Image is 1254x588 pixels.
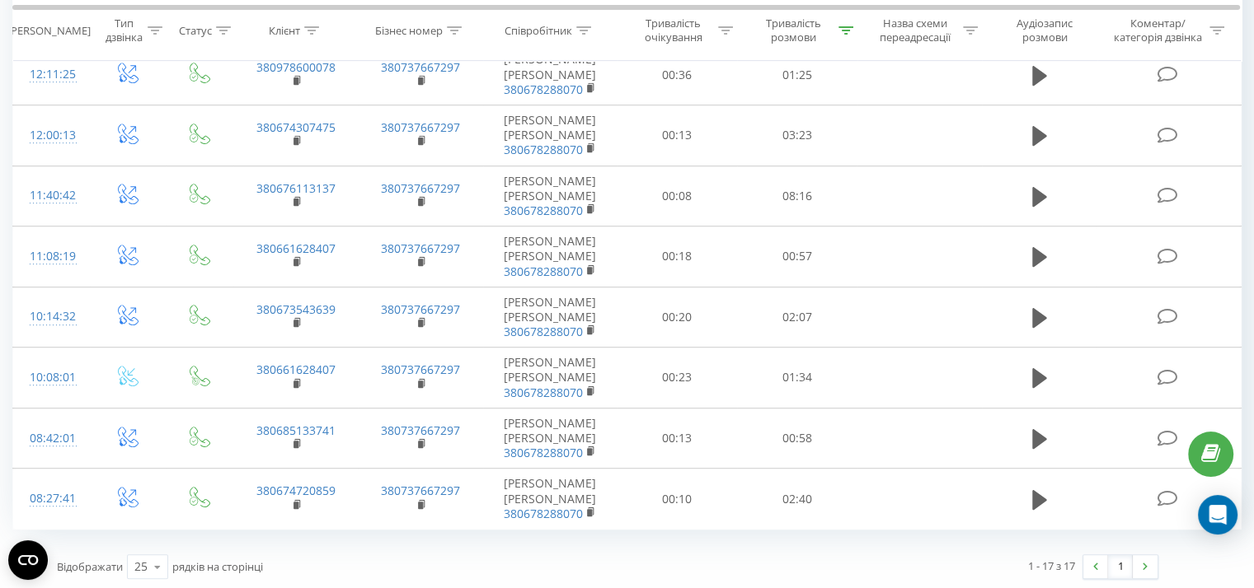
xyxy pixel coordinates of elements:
a: 380676113137 [256,180,336,196]
div: 12:00:13 [30,119,73,152]
button: Open CMP widget [8,540,48,580]
td: 00:57 [737,226,857,287]
a: 380678288070 [504,142,583,157]
div: [PERSON_NAME] [7,24,91,38]
td: 01:34 [737,348,857,408]
a: 380737667297 [381,119,460,135]
div: Бізнес номер [375,24,443,38]
div: Клієнт [269,24,300,38]
a: 380978600078 [256,59,336,75]
div: 11:08:19 [30,240,73,273]
td: 00:13 [618,105,737,166]
div: Співробітник [505,24,572,38]
a: 380737667297 [381,301,460,317]
div: Статус [179,24,212,38]
div: 11:40:42 [30,180,73,212]
a: 380737667297 [381,180,460,196]
td: 00:23 [618,348,737,408]
td: 02:07 [737,287,857,348]
td: 02:40 [737,469,857,530]
a: 380678288070 [504,445,583,460]
div: 08:27:41 [30,483,73,515]
a: 380674307475 [256,119,336,135]
td: 00:20 [618,287,737,348]
div: 10:08:01 [30,362,73,394]
td: [PERSON_NAME] [PERSON_NAME] [483,408,618,469]
a: 380737667297 [381,59,460,75]
a: 1 [1108,555,1133,578]
div: Open Intercom Messenger [1198,495,1238,534]
div: 08:42:01 [30,422,73,455]
td: 00:36 [618,44,737,105]
div: Коментар/категорія дзвінка [1109,17,1205,45]
td: [PERSON_NAME] [PERSON_NAME] [483,44,618,105]
div: Тривалість очікування [632,17,715,45]
a: 380737667297 [381,240,460,256]
td: [PERSON_NAME] [PERSON_NAME] [483,166,618,226]
div: 25 [134,558,148,575]
a: 380673543639 [256,301,336,317]
a: 380661628407 [256,240,336,256]
a: 380737667297 [381,362,460,377]
td: [PERSON_NAME] [PERSON_NAME] [483,287,618,348]
td: 00:10 [618,469,737,530]
td: 00:58 [737,408,857,469]
div: Тривалість розмови [752,17,834,45]
td: 08:16 [737,166,857,226]
td: [PERSON_NAME] [PERSON_NAME] [483,226,618,287]
div: Тип дзвінка [104,17,143,45]
div: Назва схеми переадресації [872,17,959,45]
a: 380678288070 [504,264,583,279]
div: 12:11:25 [30,58,73,91]
td: [PERSON_NAME] [PERSON_NAME] [483,348,618,408]
td: 00:18 [618,226,737,287]
a: 380678288070 [504,324,583,339]
td: [PERSON_NAME] [PERSON_NAME] [483,105,618,166]
div: Аудіозапис розмови [997,17,1093,45]
a: 380678288070 [504,506,583,521]
td: 01:25 [737,44,857,105]
a: 380678288070 [504,82,583,97]
span: Відображати [57,559,123,574]
a: 380678288070 [504,385,583,400]
td: 03:23 [737,105,857,166]
a: 380674720859 [256,483,336,498]
td: 00:13 [618,408,737,469]
a: 380737667297 [381,422,460,438]
a: 380737667297 [381,483,460,498]
td: [PERSON_NAME] [PERSON_NAME] [483,469,618,530]
td: 00:08 [618,166,737,226]
div: 10:14:32 [30,301,73,333]
a: 380661628407 [256,362,336,377]
div: 1 - 17 з 17 [1028,558,1075,574]
a: 380685133741 [256,422,336,438]
a: 380678288070 [504,203,583,218]
span: рядків на сторінці [172,559,263,574]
